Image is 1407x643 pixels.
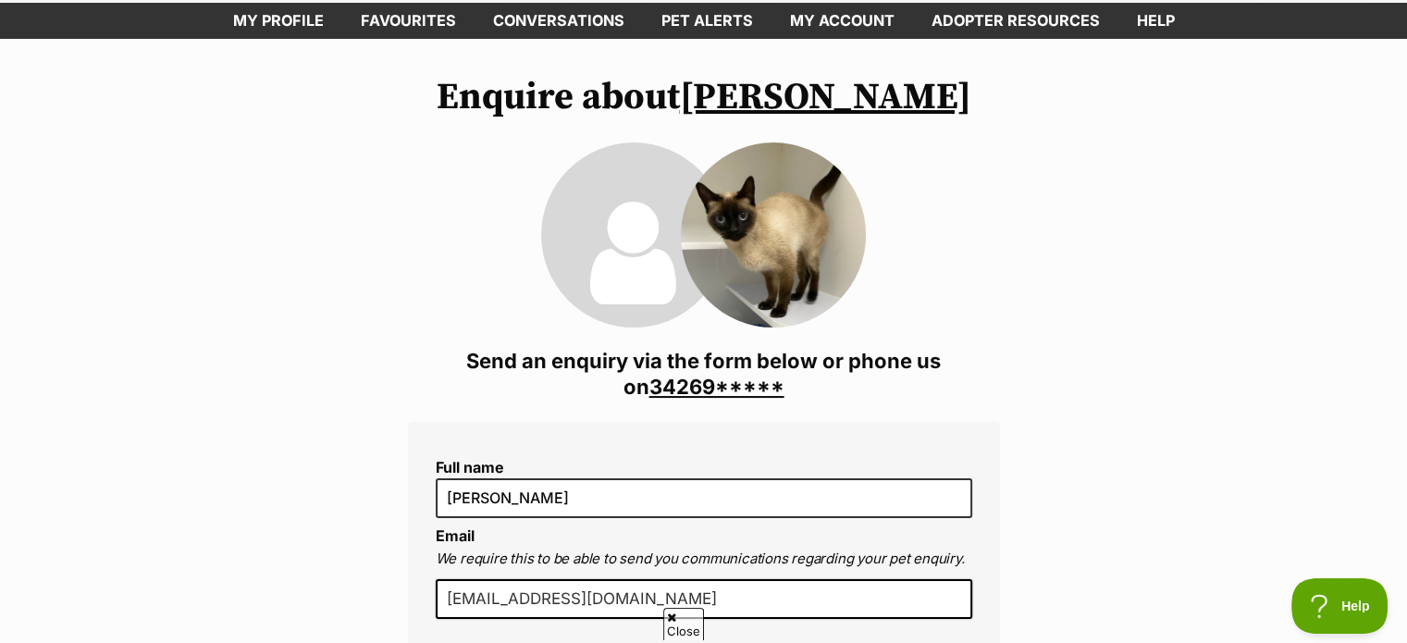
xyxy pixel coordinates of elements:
[663,608,704,640] span: Close
[342,3,475,39] a: Favourites
[475,3,643,39] a: conversations
[680,74,971,120] a: [PERSON_NAME]
[408,76,1000,118] h1: Enquire about
[1291,578,1388,634] iframe: Help Scout Beacon - Open
[436,526,475,545] label: Email
[913,3,1118,39] a: Adopter resources
[643,3,771,39] a: Pet alerts
[771,3,913,39] a: My account
[408,348,1000,400] h3: Send an enquiry via the form below or phone us on
[215,3,342,39] a: My profile
[1118,3,1193,39] a: Help
[681,142,866,328] img: Sia
[436,549,972,570] p: We require this to be able to send you communications regarding your pet enquiry.
[436,478,972,517] input: E.g. Jimmy Chew
[436,459,972,476] label: Full name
